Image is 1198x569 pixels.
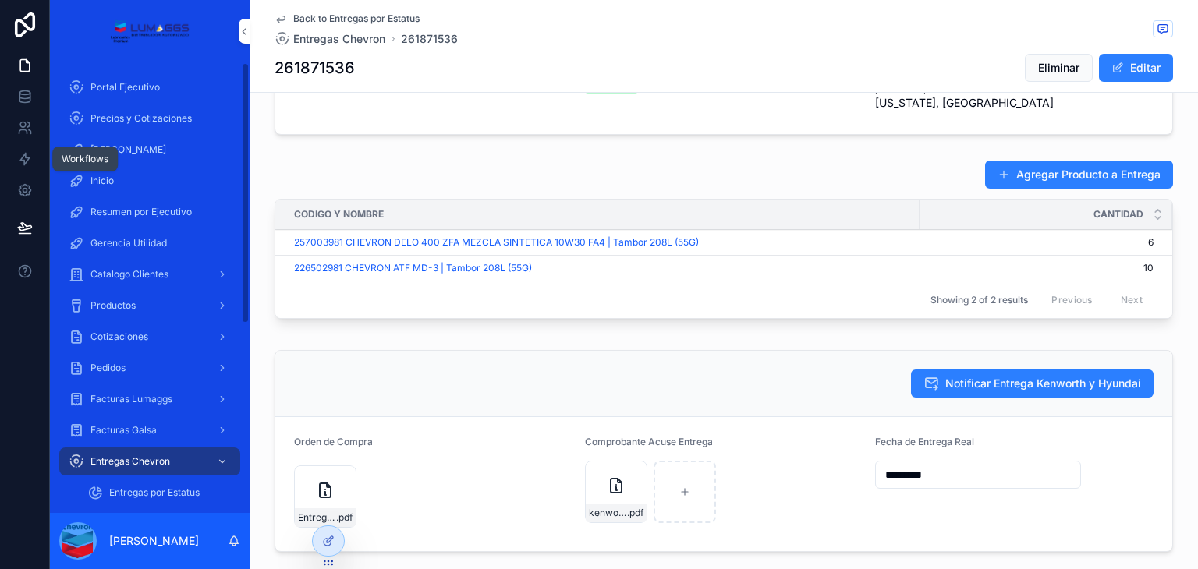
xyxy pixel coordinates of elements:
a: Resumen por Ejecutivo [59,198,240,226]
a: Facturas Lumaggs [59,385,240,413]
a: Productos [59,292,240,320]
span: Inicio [90,175,114,187]
a: Pedidos [59,354,240,382]
span: Orden de Compra [294,436,373,447]
span: Eliminar [1038,60,1079,76]
p: [PERSON_NAME] [109,533,199,549]
span: Entregas por Estatus [109,486,200,499]
a: 257003981 CHEVRON DELO 400 ZFA MEZCLA SINTETICA 10W30 FA4 | Tambor 208L (55G) [294,236,699,249]
span: .pdf [336,511,353,524]
span: Codigo y Nombre [294,208,384,221]
span: .pdf [627,507,643,519]
span: Entregas Chevron [90,455,170,468]
a: Portal Ejecutivo [59,73,240,101]
span: Gerencia Utilidad [90,237,167,249]
span: Productos [90,299,136,312]
h1: 261871536 [275,57,355,79]
button: Editar [1099,54,1173,82]
span: kenworth-folio-261871536--fecha-6-octubre [589,507,627,519]
a: 10 [920,262,1154,274]
span: Portal Ejecutivo [90,81,160,94]
a: Facturas Galsa [59,416,240,444]
a: Catalogo Clientes [59,260,240,288]
span: Cotizaciones [90,330,148,343]
span: Back to Entregas por Estatus [293,12,420,25]
a: Entregas Chevron [275,31,385,47]
span: Pedidos [90,362,126,374]
a: Gerencia Utilidad [59,229,240,257]
a: Entregas por Estatus [78,479,240,507]
span: Precios y Cotizaciones [90,112,192,125]
a: 226502981 CHEVRON ATF MD-3 | Tambor 208L (55G) [294,262,532,274]
a: Cotizaciones [59,323,240,351]
button: Agregar Producto a Entrega [985,161,1173,189]
span: Catalogo Clientes [90,268,168,281]
a: 261871536 [401,31,458,47]
a: 226502981 CHEVRON ATF MD-3 | Tambor 208L (55G) [294,262,910,274]
span: Comprobante Acuse Entrega [585,436,713,447]
button: Eliminar [1025,54,1093,82]
span: [PERSON_NAME] [90,143,166,156]
span: Facturas Lumaggs [90,393,172,405]
span: Facturas Galsa [90,424,157,436]
div: Workflows [62,153,108,165]
span: Entrega-Kenmex_22-sep [298,511,336,524]
a: Entregas Chevron [59,447,240,475]
a: 6 [920,236,1154,249]
a: Precios y Cotizaciones [59,104,240,133]
a: [PERSON_NAME] [59,136,240,164]
span: Cantidad [1093,208,1143,221]
span: Resumen por Ejecutivo [90,206,192,218]
button: Notificar Entrega Kenworth y Hyundai [911,369,1154,398]
span: Showing 2 of 2 results [930,294,1028,306]
img: App logo [110,19,189,44]
a: 257003981 CHEVRON DELO 400 ZFA MEZCLA SINTETICA 10W30 FA4 | Tambor 208L (55G) [294,236,910,249]
a: Back to Entregas por Estatus [275,12,420,25]
span: , Mexicali, [GEOGRAPHIC_DATA][US_STATE], [GEOGRAPHIC_DATA] [875,80,1154,111]
a: Inicio [59,167,240,195]
div: scrollable content [50,62,250,513]
span: Notificar Entrega Kenworth y Hyundai [945,376,1141,391]
span: Entregas Chevron [293,31,385,47]
span: Fecha de Entrega Real [875,436,974,447]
